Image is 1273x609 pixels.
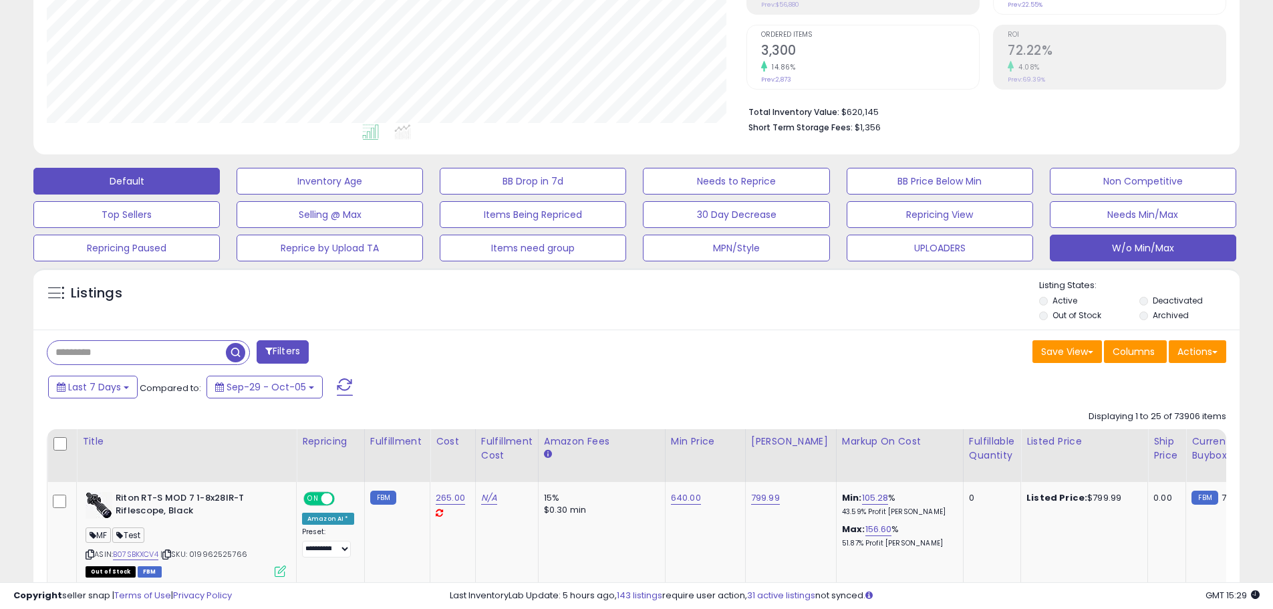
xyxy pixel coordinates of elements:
button: Last 7 Days [48,376,138,398]
a: B07SBKXCV4 [113,549,158,560]
p: 51.87% Profit [PERSON_NAME] [842,539,953,548]
span: ON [305,493,321,505]
div: Preset: [302,527,354,558]
span: 2025-10-13 15:29 GMT [1206,589,1260,602]
small: 4.08% [1014,62,1040,72]
span: $1,356 [855,121,881,134]
div: Fulfillment Cost [481,435,533,463]
span: 799.99 [1222,491,1250,504]
button: UPLOADERS [847,235,1033,261]
button: Top Sellers [33,201,220,228]
b: Riton RT-S MOD 7 1-8x28IR-T Riflescope, Black [116,492,278,520]
span: Sep-29 - Oct-05 [227,380,306,394]
button: Needs Min/Max [1050,201,1236,228]
div: Min Price [671,435,740,449]
div: Displaying 1 to 25 of 73906 items [1089,410,1226,423]
a: 156.60 [865,523,892,536]
div: % [842,492,953,517]
label: Active [1052,295,1077,306]
button: Filters [257,340,309,364]
div: Listed Price [1026,435,1142,449]
button: Reprice by Upload TA [237,235,423,261]
div: Markup on Cost [842,435,958,449]
small: Prev: 2,873 [761,76,791,84]
span: FBM [138,566,162,578]
small: 14.86% [767,62,795,72]
div: Current Buybox Price [1191,435,1260,463]
span: Last 7 Days [68,380,121,394]
span: Ordered Items [761,31,979,39]
small: Prev: $56,880 [761,1,799,9]
small: FBM [1191,491,1218,505]
button: Items Being Repriced [440,201,626,228]
a: Terms of Use [114,589,171,602]
small: FBM [370,491,396,505]
label: Deactivated [1153,295,1203,306]
b: Total Inventory Value: [748,106,839,118]
strong: Copyright [13,589,62,602]
span: Compared to: [140,382,201,394]
div: $0.30 min [544,504,655,516]
label: Out of Stock [1052,310,1101,321]
div: Fulfillable Quantity [969,435,1015,463]
button: Items need group [440,235,626,261]
div: Ship Price [1153,435,1180,463]
a: Privacy Policy [173,589,232,602]
button: BB Price Below Min [847,168,1033,195]
button: Save View [1032,340,1102,363]
b: Min: [842,491,862,504]
small: Prev: 22.55% [1008,1,1042,9]
h5: Listings [71,284,122,303]
div: Amazon AI * [302,513,354,525]
button: Columns [1104,340,1167,363]
h2: 3,300 [761,43,979,61]
div: Fulfillment [370,435,424,449]
span: All listings that are currently out of stock and unavailable for purchase on Amazon [86,566,136,578]
button: 30 Day Decrease [643,201,829,228]
a: 105.28 [862,491,889,505]
p: Listing States: [1039,279,1240,292]
div: ASIN: [86,492,286,576]
div: $799.99 [1026,492,1137,504]
b: Short Term Storage Fees: [748,122,853,133]
button: W/o Min/Max [1050,235,1236,261]
h2: 72.22% [1008,43,1226,61]
div: % [842,523,953,548]
small: Amazon Fees. [544,449,552,461]
small: Prev: 69.39% [1008,76,1045,84]
a: 143 listings [617,589,662,602]
span: | SKU: 019962525766 [160,549,247,560]
label: Archived [1153,310,1189,321]
span: MF [86,527,111,543]
button: Actions [1169,340,1226,363]
img: 418hPfOYIiL._SL40_.jpg [86,492,112,519]
button: Default [33,168,220,195]
span: ROI [1008,31,1226,39]
a: 31 active listings [747,589,815,602]
div: Last InventoryLab Update: 5 hours ago, require user action, not synced. [450,590,1260,602]
div: 0 [969,492,1010,504]
div: Title [82,435,291,449]
button: Repricing View [847,201,1033,228]
div: Repricing [302,435,359,449]
button: Repricing Paused [33,235,220,261]
div: 0.00 [1153,492,1175,504]
span: Test [112,527,144,543]
div: 15% [544,492,655,504]
button: Non Competitive [1050,168,1236,195]
span: Columns [1113,345,1155,358]
button: Inventory Age [237,168,423,195]
b: Listed Price: [1026,491,1087,504]
button: MPN/Style [643,235,829,261]
a: 799.99 [751,491,780,505]
div: seller snap | | [13,590,232,602]
b: Max: [842,523,865,535]
a: 265.00 [436,491,465,505]
th: The percentage added to the cost of goods (COGS) that forms the calculator for Min & Max prices. [836,429,963,482]
a: 640.00 [671,491,701,505]
div: [PERSON_NAME] [751,435,831,449]
button: Sep-29 - Oct-05 [206,376,323,398]
p: 43.59% Profit [PERSON_NAME] [842,507,953,517]
button: Selling @ Max [237,201,423,228]
button: BB Drop in 7d [440,168,626,195]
